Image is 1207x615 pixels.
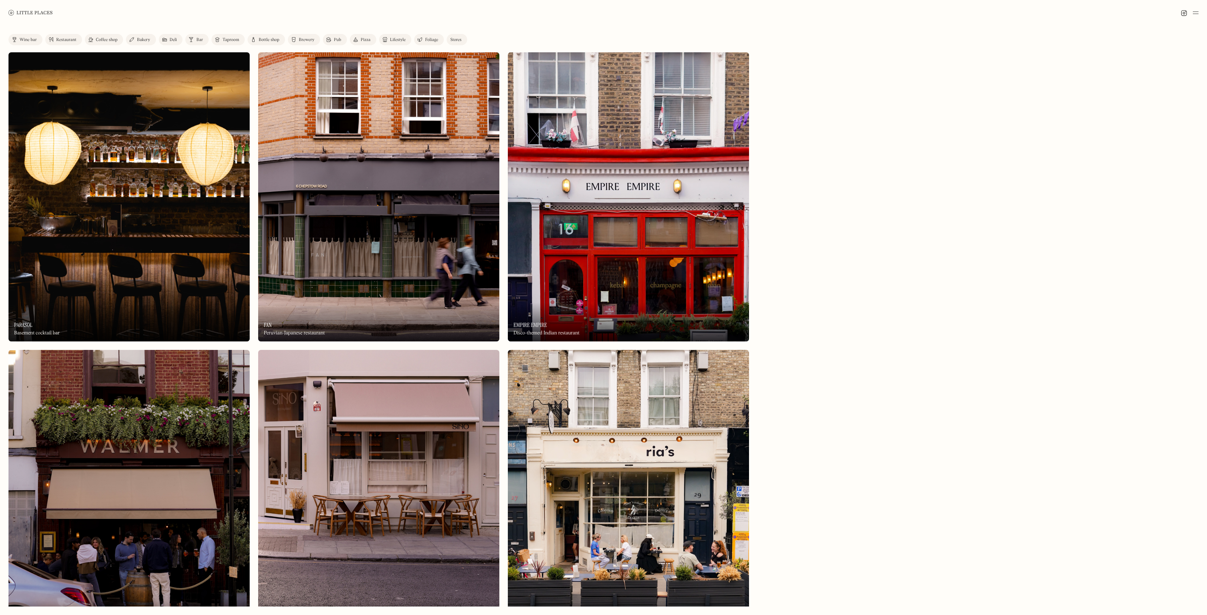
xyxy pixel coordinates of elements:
h3: Parasol [14,322,33,328]
div: Pub [334,38,341,42]
a: Pizza [350,34,376,45]
img: Empire Empire [508,52,749,341]
a: Wine bar [8,34,42,45]
a: Brewery [288,34,320,45]
div: Lifestyle [390,38,406,42]
div: Coffee shop [96,38,117,42]
h3: Empire Empire [513,322,547,328]
div: Deli [170,38,177,42]
a: ParasolParasolParasolBasement cocktail bar [8,52,250,341]
div: Pizza [361,38,371,42]
div: Disco-themed Indian restaurant [513,330,579,336]
div: Bottle shop [259,38,279,42]
a: Coffee shop [85,34,123,45]
div: Foliage [425,38,438,42]
a: Empire EmpireEmpire EmpireEmpire EmpireDisco-themed Indian restaurant [508,52,749,341]
a: Stores [447,34,467,45]
a: Lifestyle [379,34,411,45]
img: Fan [258,52,499,341]
a: Bar [185,34,209,45]
a: Deli [159,34,183,45]
div: Stores [450,38,462,42]
a: Bakery [126,34,156,45]
div: Bar [196,38,203,42]
a: Restaurant [45,34,82,45]
a: FanFanFanPeruvian-Japanese restaurant [258,52,499,341]
img: Parasol [8,52,250,341]
a: Taproom [211,34,245,45]
a: Foliage [414,34,444,45]
h3: Fan [264,322,272,328]
div: Taproom [222,38,239,42]
div: Basement cocktail bar [14,330,60,336]
div: Bakery [137,38,150,42]
a: Pub [323,34,347,45]
a: Bottle shop [248,34,285,45]
div: Wine bar [19,38,37,42]
div: Brewery [299,38,314,42]
div: Peruvian-Japanese restaurant [264,330,325,336]
div: Restaurant [56,38,76,42]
